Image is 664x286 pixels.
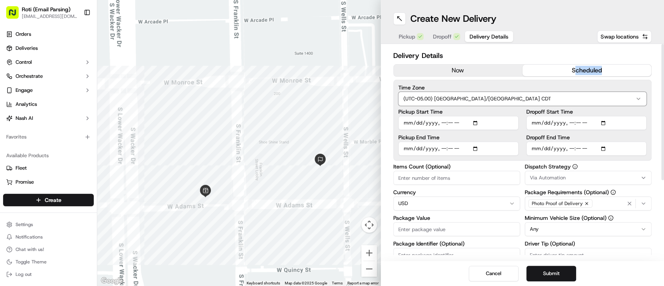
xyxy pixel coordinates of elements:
button: Settings [3,219,94,230]
button: now [394,65,522,76]
label: Dispatch Strategy [525,164,652,169]
button: Notifications [3,232,94,242]
a: Open this area in Google Maps (opens a new window) [99,276,125,286]
label: Package Requirements (Optional) [525,189,652,195]
span: Chat with us! [16,246,44,253]
label: Minimum Vehicle Size (Optional) [525,215,652,221]
a: Deliveries [3,42,94,54]
button: Orchestrate [3,70,94,82]
button: Fleet [3,162,94,174]
h1: Create New Delivery [410,12,496,25]
a: Terms (opens in new tab) [332,281,343,285]
span: Pickup [399,33,415,40]
img: 1736555255976-a54dd68f-1ca7-489b-9aae-adbdc363a1c4 [8,74,22,88]
button: Toggle Theme [3,256,94,267]
button: Submit [526,266,576,281]
label: Time Zone [398,85,647,90]
button: Promise [3,176,94,188]
button: Roti (Email Parsing) [22,5,70,13]
label: Currency [393,189,520,195]
input: Enter package identifier [393,248,520,262]
span: Dropoff [433,33,452,40]
img: Nash [8,8,23,23]
button: Roti (Email Parsing)[EMAIL_ADDRESS][DOMAIN_NAME] [3,3,81,22]
button: Via Automation [525,171,652,185]
label: Items Count (Optional) [393,164,520,169]
label: Package Value [393,215,520,221]
span: Promise [16,179,34,186]
span: Notifications [16,234,43,240]
a: Orders [3,28,94,40]
span: Engage [16,87,33,94]
div: Start new chat [26,74,128,82]
button: Map camera controls [361,217,377,233]
span: Swap locations [601,33,639,40]
span: Knowledge Base [16,113,60,121]
input: Enter package value [393,222,520,236]
span: Pylon [77,132,94,138]
span: Create [45,196,61,204]
button: Swap locations [597,30,652,43]
span: Toggle Theme [16,259,47,265]
button: Minimum Vehicle Size (Optional) [608,215,613,221]
label: Driver Tip (Optional) [525,241,652,246]
button: Zoom in [361,245,377,261]
button: Photo Proof of Delivery [525,197,652,211]
div: 📗 [8,114,14,120]
span: Nash AI [16,115,33,122]
input: Enter number of items [393,171,520,185]
div: 💻 [66,114,72,120]
button: Nash AI [3,112,94,125]
p: Welcome 👋 [8,31,142,44]
a: Promise [6,179,91,186]
div: We're available if you need us! [26,82,98,88]
span: Fleet [16,165,27,172]
div: Favorites [3,131,94,143]
span: Photo Proof of Delivery [532,200,583,207]
a: 💻API Documentation [63,110,128,124]
button: Package Requirements (Optional) [610,189,616,195]
button: Zoom out [361,261,377,277]
button: [EMAIL_ADDRESS][DOMAIN_NAME] [22,13,77,19]
button: scheduled [522,65,651,76]
span: Orders [16,31,31,38]
input: Enter driver tip amount [525,248,652,262]
label: Dropoff End Time [526,135,646,140]
button: Dispatch Strategy [572,164,578,169]
label: Dropoff Start Time [526,109,646,114]
label: Package Identifier (Optional) [393,241,520,246]
button: Start new chat [132,77,142,86]
span: Deliveries [16,45,38,52]
img: Google [99,276,125,286]
a: 📗Knowledge Base [5,110,63,124]
div: Available Products [3,149,94,162]
span: Control [16,59,32,66]
span: Settings [16,221,33,228]
label: Pickup Start Time [398,109,519,114]
button: Log out [3,269,94,280]
button: Control [3,56,94,68]
span: Via Automation [530,174,566,181]
button: Cancel [469,266,519,281]
button: Engage [3,84,94,97]
span: Map data ©2025 Google [285,281,327,285]
button: Create [3,194,94,206]
span: Log out [16,271,32,277]
a: Fleet [6,165,91,172]
h2: Delivery Details [393,50,652,61]
label: Pickup End Time [398,135,519,140]
button: Keyboard shortcuts [247,281,280,286]
a: Report a map error [347,281,378,285]
span: Delivery Details [470,33,508,40]
span: API Documentation [74,113,125,121]
span: Orchestrate [16,73,43,80]
input: Got a question? Start typing here... [20,50,140,58]
span: Analytics [16,101,37,108]
a: Powered byPylon [55,132,94,138]
a: Analytics [3,98,94,111]
button: Chat with us! [3,244,94,255]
